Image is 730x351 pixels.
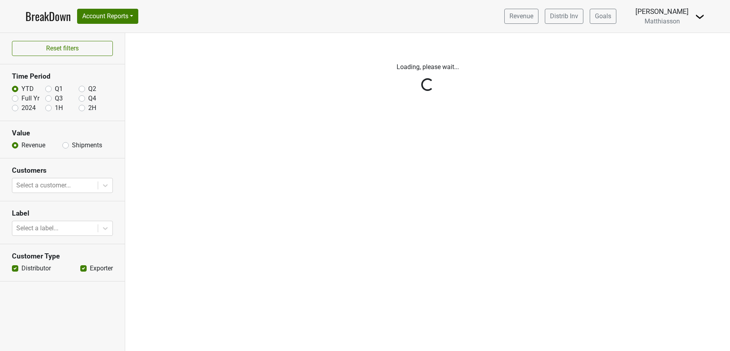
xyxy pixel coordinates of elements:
[77,9,138,24] button: Account Reports
[504,9,538,24] a: Revenue
[695,12,705,21] img: Dropdown Menu
[25,8,71,25] a: BreakDown
[590,9,616,24] a: Goals
[545,9,583,24] a: Distrib Inv
[645,17,680,25] span: Matthiasson
[635,6,689,17] div: [PERSON_NAME]
[207,62,648,72] p: Loading, please wait...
